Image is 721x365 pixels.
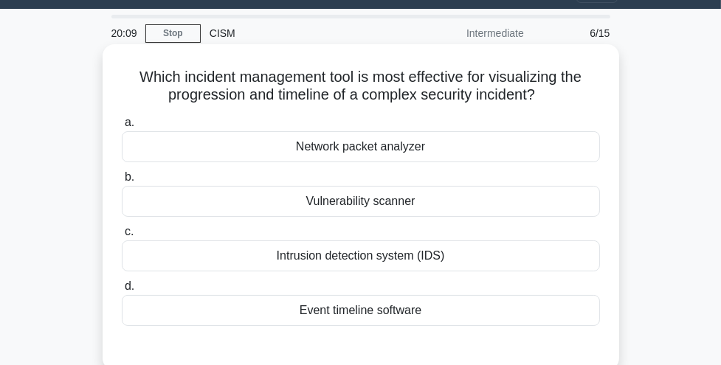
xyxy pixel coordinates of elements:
span: d. [125,279,134,292]
div: Event timeline software [122,295,600,326]
div: 6/15 [533,18,619,48]
h5: Which incident management tool is most effective for visualizing the progression and timeline of ... [120,68,601,105]
div: 20:09 [103,18,145,48]
div: CISM [201,18,404,48]
div: Vulnerability scanner [122,186,600,217]
span: a. [125,116,134,128]
div: Network packet analyzer [122,131,600,162]
div: Intrusion detection system (IDS) [122,240,600,271]
span: b. [125,170,134,183]
a: Stop [145,24,201,43]
div: Intermediate [404,18,533,48]
span: c. [125,225,134,237]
